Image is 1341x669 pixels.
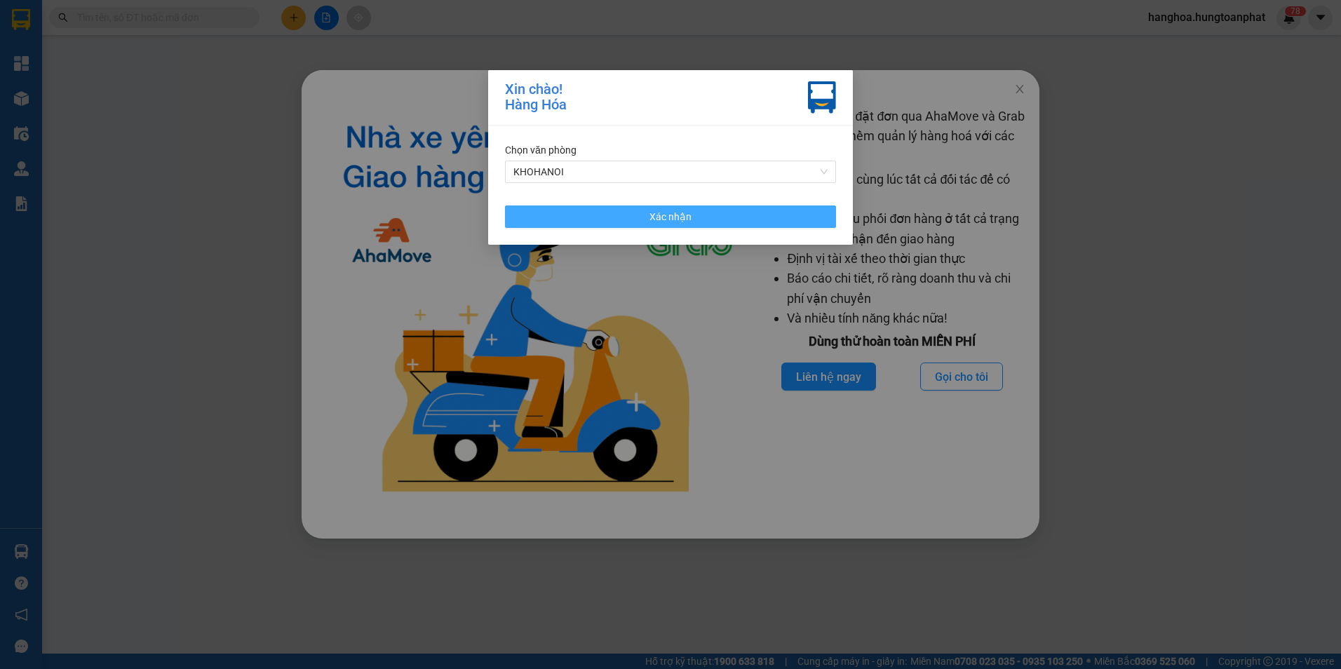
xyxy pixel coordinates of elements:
div: Xin chào! Hàng Hóa [505,81,567,114]
div: Chọn văn phòng [505,142,836,158]
button: Xác nhận [505,205,836,228]
img: vxr-icon [808,81,836,114]
span: KHOHANOI [513,161,828,182]
span: Xác nhận [649,209,692,224]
